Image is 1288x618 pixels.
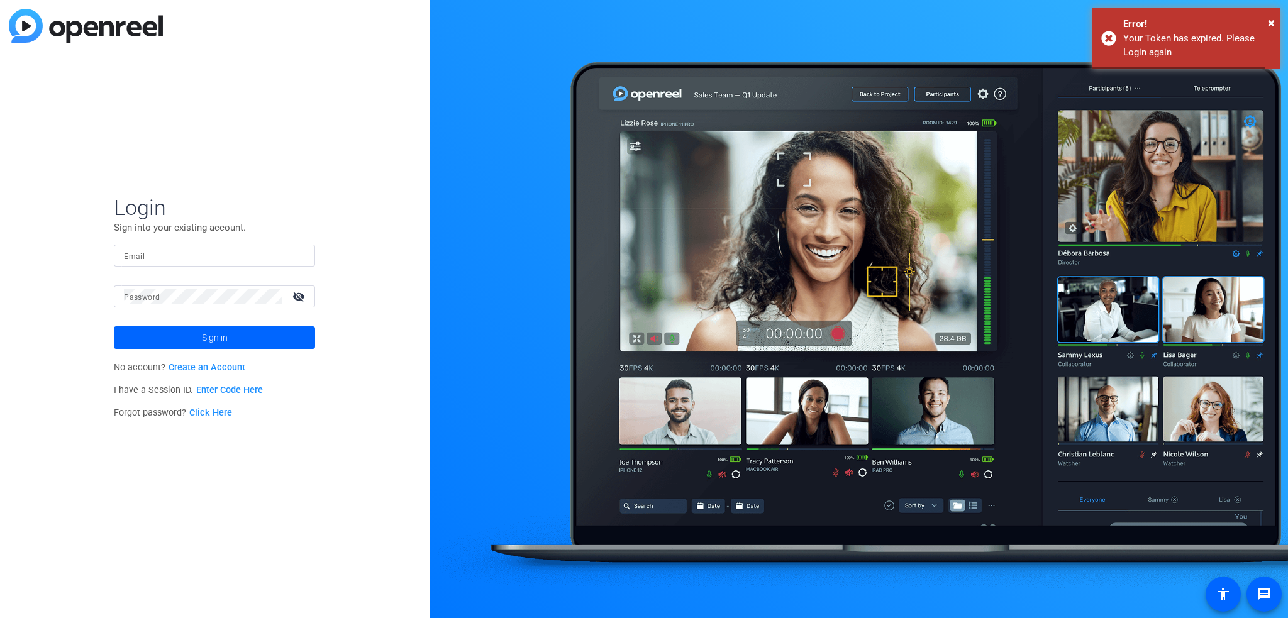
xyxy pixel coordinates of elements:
button: Sign in [114,326,315,349]
span: × [1268,15,1275,30]
p: Sign into your existing account. [114,221,315,235]
a: Enter Code Here [196,385,263,395]
span: Sign in [202,322,228,353]
img: blue-gradient.svg [9,9,163,43]
span: Forgot password? [114,407,232,418]
a: Click Here [189,407,232,418]
span: No account? [114,362,245,373]
mat-label: Email [124,252,145,261]
span: I have a Session ID. [114,385,263,395]
a: Create an Account [169,362,245,373]
mat-icon: message [1257,587,1272,602]
span: Login [114,194,315,221]
div: Your Token has expired. Please Login again [1123,31,1271,60]
button: Close [1268,13,1275,32]
mat-icon: visibility_off [285,287,315,306]
div: Error! [1123,17,1271,31]
mat-label: Password [124,293,160,302]
mat-icon: accessibility [1216,587,1231,602]
input: Enter Email Address [124,248,305,263]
